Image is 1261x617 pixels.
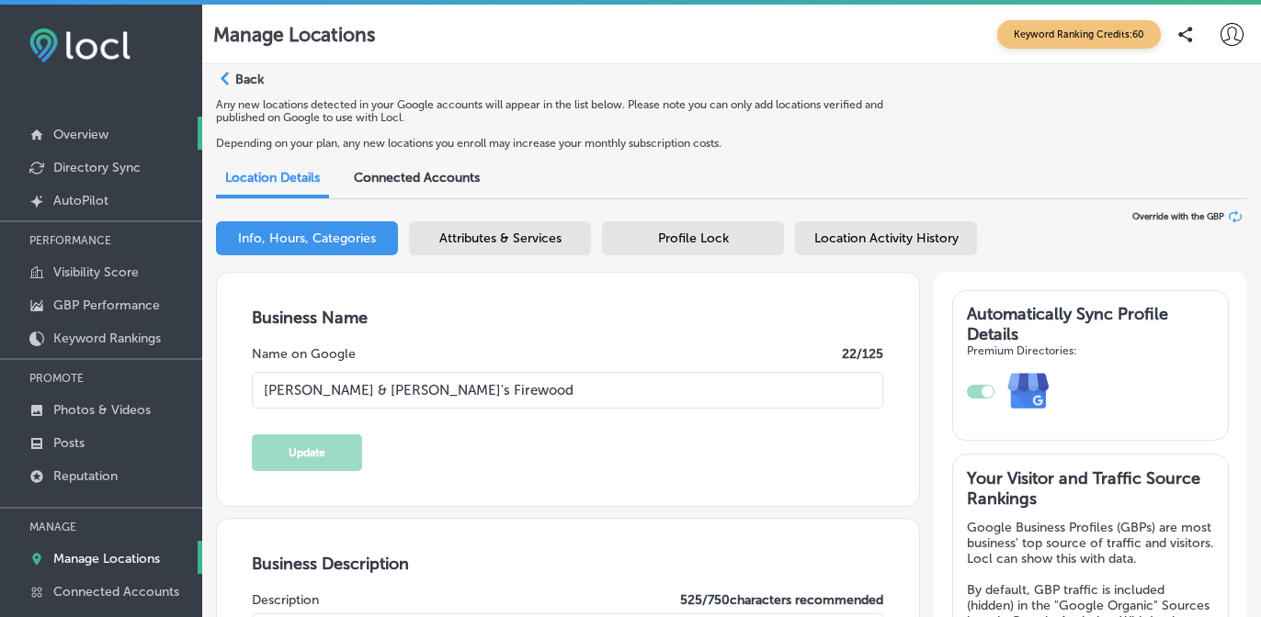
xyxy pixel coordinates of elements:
p: Manage Locations [213,23,375,46]
h3: Business Name [252,308,883,328]
span: Location Details [225,170,320,185]
img: e7ababfa220611ac49bdb491a11684a6.png [994,357,1063,426]
label: 22 /125 [842,346,883,362]
h4: Premium Directories: [967,344,1214,357]
button: Update [252,434,362,471]
h3: Business Description [252,554,883,574]
p: Manage Locations [53,551,160,567]
p: Connected Accounts [53,584,179,600]
p: Posts [53,435,85,451]
p: Overview [53,127,108,142]
span: Attributes & Services [439,230,562,246]
p: AutoPilot [53,193,108,208]
span: Location Activity History [814,230,959,246]
p: Back [235,72,264,87]
span: Override with the GBP [1132,211,1224,222]
img: fda3e92497d09a02dc62c9cd864e3231.png [29,28,131,62]
p: GBP Performance [53,297,160,313]
label: Name on Google [252,346,356,362]
h3: Automatically Sync Profile Details [967,304,1214,344]
p: Depending on your plan, any new locations you enroll may increase your monthly subscription costs. [216,137,886,150]
label: 525 / 750 characters recommended [680,592,883,608]
span: Connected Accounts [354,170,480,185]
span: Info, Hours, Categories [238,230,376,246]
span: Keyword Ranking Credits: 60 [997,20,1161,49]
p: Google Business Profiles (GBPs) are most business' top source of traffic and visitors. Locl can s... [967,520,1214,567]
p: Reputation [53,468,118,484]
p: Directory Sync [53,160,141,175]
p: Visibility Score [53,264,139,280]
input: Enter Location Name [252,372,883,409]
p: Photos & Videos [53,402,151,418]
p: Any new locations detected in your Google accounts will appear in the list below. Please note you... [216,98,886,124]
p: Keyword Rankings [53,331,161,346]
h3: Your Visitor and Traffic Source Rankings [967,468,1214,509]
label: Description [252,592,319,608]
span: Profile Lock [658,230,729,246]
